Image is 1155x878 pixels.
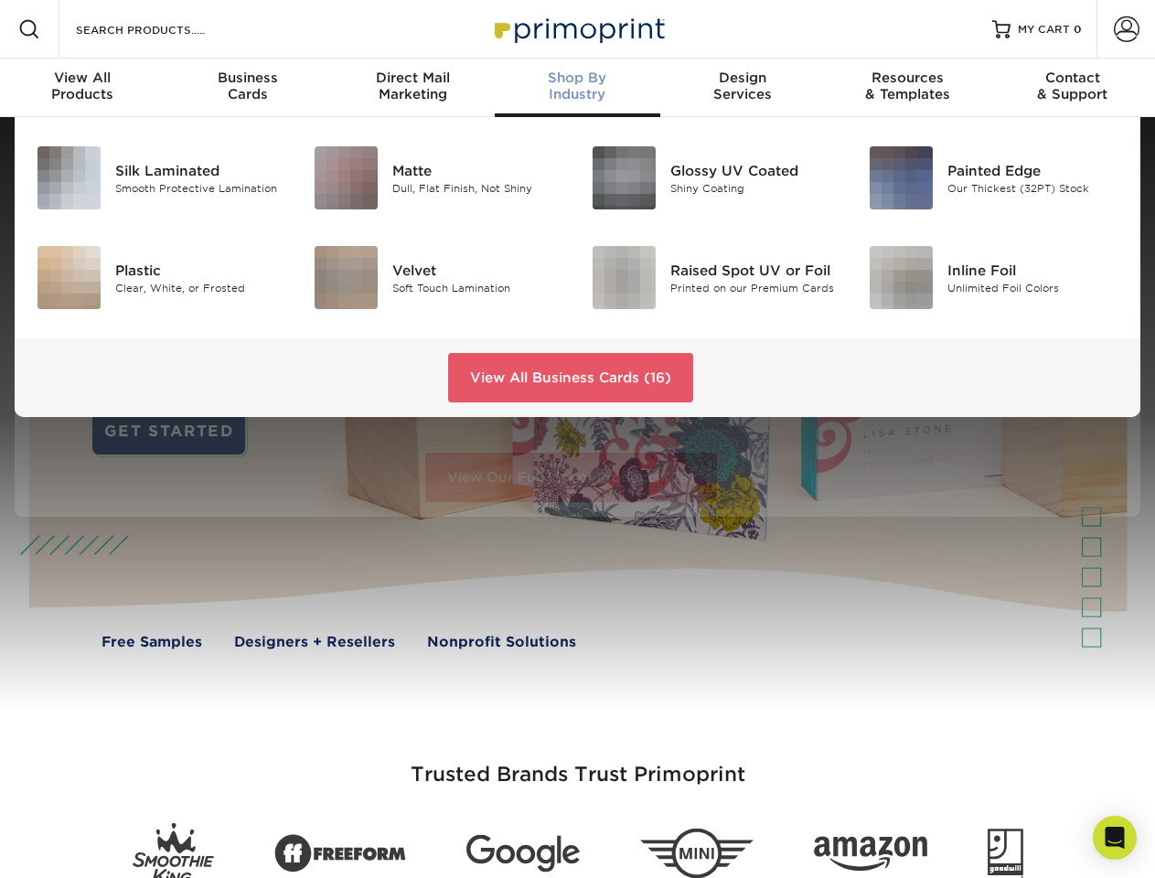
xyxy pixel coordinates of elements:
[1093,816,1137,860] div: Open Intercom Messenger
[43,719,1113,808] h3: Trusted Brands Trust Primoprint
[5,822,155,872] iframe: Google Customer Reviews
[495,70,659,86] span: Shop By
[448,353,693,402] a: View All Business Cards (16)
[74,18,252,40] input: SEARCH PRODUCTS.....
[165,70,329,102] div: Cards
[487,9,669,48] img: Primoprint
[660,70,825,102] div: Services
[330,70,495,86] span: Direct Mail
[825,59,989,117] a: Resources& Templates
[330,70,495,102] div: Marketing
[330,59,495,117] a: Direct MailMarketing
[165,70,329,86] span: Business
[1018,22,1070,37] span: MY CART
[825,70,989,102] div: & Templates
[165,59,329,117] a: BusinessCards
[495,70,659,102] div: Industry
[814,837,927,872] img: Amazon
[1074,23,1082,36] span: 0
[825,70,989,86] span: Resources
[425,453,717,502] a: View Our Full List of Products (28)
[495,59,659,117] a: Shop ByIndustry
[660,70,825,86] span: Design
[466,835,580,873] img: Google
[660,59,825,117] a: DesignServices
[988,829,1023,878] img: Goodwill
